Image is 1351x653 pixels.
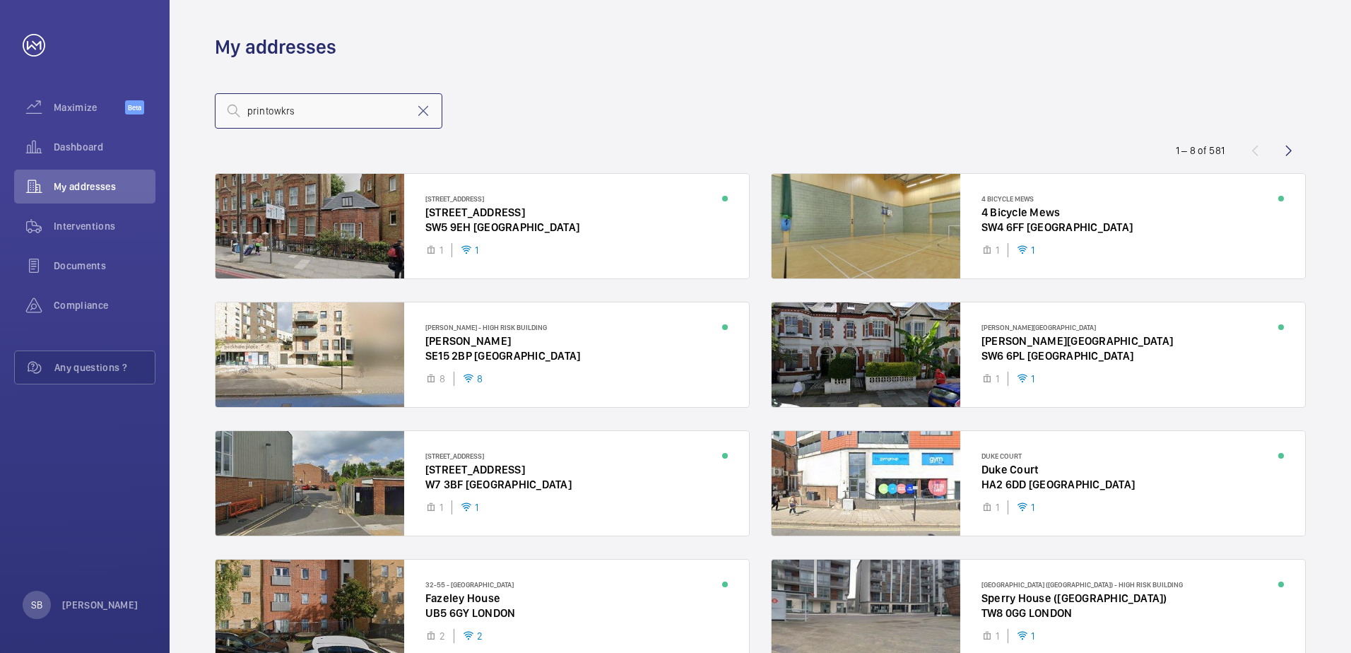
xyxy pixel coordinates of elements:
span: Beta [125,100,144,114]
span: Dashboard [54,140,155,154]
span: Compliance [54,298,155,312]
p: SB [31,598,42,612]
h1: My addresses [215,34,336,60]
div: 1 – 8 of 581 [1176,143,1225,158]
span: My addresses [54,180,155,194]
span: Maximize [54,100,125,114]
span: Documents [54,259,155,273]
input: Search by address [215,93,442,129]
span: Interventions [54,219,155,233]
span: Any questions ? [54,360,155,375]
p: [PERSON_NAME] [62,598,138,612]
